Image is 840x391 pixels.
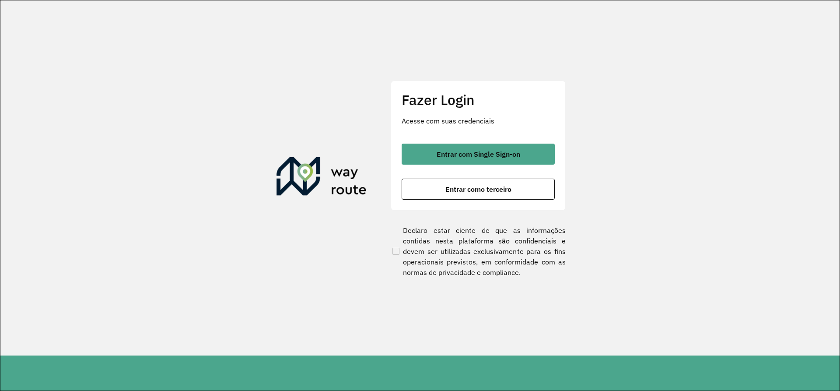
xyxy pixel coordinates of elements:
label: Declaro estar ciente de que as informações contidas nesta plataforma são confidenciais e devem se... [391,225,566,278]
button: button [402,144,555,165]
p: Acesse com suas credenciais [402,116,555,126]
h2: Fazer Login [402,92,555,108]
span: Entrar com Single Sign-on [437,151,520,158]
button: button [402,179,555,200]
span: Entrar como terceiro [445,186,511,193]
img: Roteirizador AmbevTech [276,157,367,199]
